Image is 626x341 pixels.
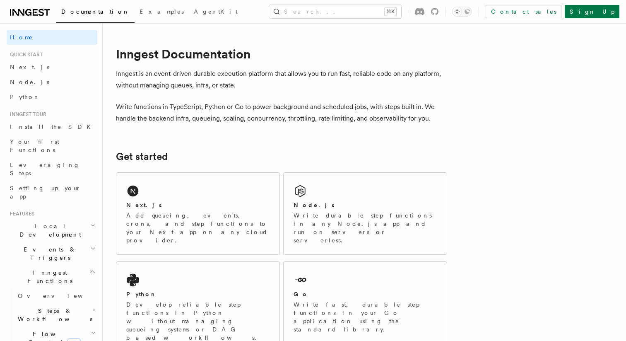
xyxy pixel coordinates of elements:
[10,185,81,200] span: Setting up your app
[7,89,97,104] a: Python
[7,30,97,45] a: Home
[194,8,238,15] span: AgentKit
[7,268,89,285] span: Inngest Functions
[116,172,280,255] a: Next.jsAdd queueing, events, crons, and step functions to your Next app on any cloud provider.
[10,162,80,177] span: Leveraging Steps
[294,201,335,209] h2: Node.js
[7,134,97,157] a: Your first Functions
[294,290,308,298] h2: Go
[14,307,92,323] span: Steps & Workflows
[452,7,472,17] button: Toggle dark mode
[7,210,34,217] span: Features
[294,300,437,334] p: Write fast, durable step functions in your Go application using the standard library.
[10,138,59,153] span: Your first Functions
[18,293,103,299] span: Overview
[116,151,168,162] a: Get started
[269,5,401,18] button: Search...⌘K
[7,60,97,75] a: Next.js
[7,157,97,181] a: Leveraging Steps
[7,219,97,242] button: Local Development
[294,211,437,244] p: Write durable step functions in any Node.js app and run on servers or serverless.
[56,2,135,23] a: Documentation
[10,94,40,100] span: Python
[189,2,243,22] a: AgentKit
[565,5,619,18] a: Sign Up
[7,245,90,262] span: Events & Triggers
[10,123,96,130] span: Install the SDK
[116,68,447,91] p: Inngest is an event-driven durable execution platform that allows you to run fast, reliable code ...
[135,2,189,22] a: Examples
[116,101,447,124] p: Write functions in TypeScript, Python or Go to power background and scheduled jobs, with steps bu...
[10,64,49,70] span: Next.js
[7,265,97,288] button: Inngest Functions
[14,288,97,303] a: Overview
[116,46,447,61] h1: Inngest Documentation
[61,8,130,15] span: Documentation
[385,7,396,16] kbd: ⌘K
[14,303,97,326] button: Steps & Workflows
[126,211,270,244] p: Add queueing, events, crons, and step functions to your Next app on any cloud provider.
[7,222,90,239] span: Local Development
[283,172,447,255] a: Node.jsWrite durable step functions in any Node.js app and run on servers or serverless.
[7,111,46,118] span: Inngest tour
[10,79,49,85] span: Node.js
[126,201,162,209] h2: Next.js
[7,51,43,58] span: Quick start
[140,8,184,15] span: Examples
[7,75,97,89] a: Node.js
[7,119,97,134] a: Install the SDK
[7,181,97,204] a: Setting up your app
[7,242,97,265] button: Events & Triggers
[10,33,33,41] span: Home
[126,290,157,298] h2: Python
[486,5,561,18] a: Contact sales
